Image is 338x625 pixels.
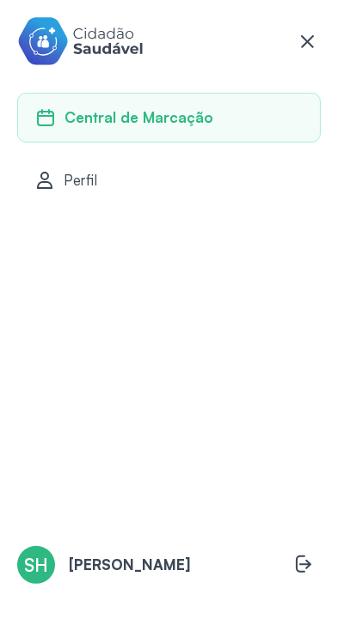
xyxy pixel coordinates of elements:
span: SH [24,554,48,576]
a: Perfil [17,156,321,204]
span: Central de Marcação [65,108,213,126]
a: Central de Marcação [17,93,321,143]
p: [PERSON_NAME] [69,555,191,573]
span: Perfil [64,171,97,189]
img: cidadao-saudavel-filled-logo.svg [17,14,144,69]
